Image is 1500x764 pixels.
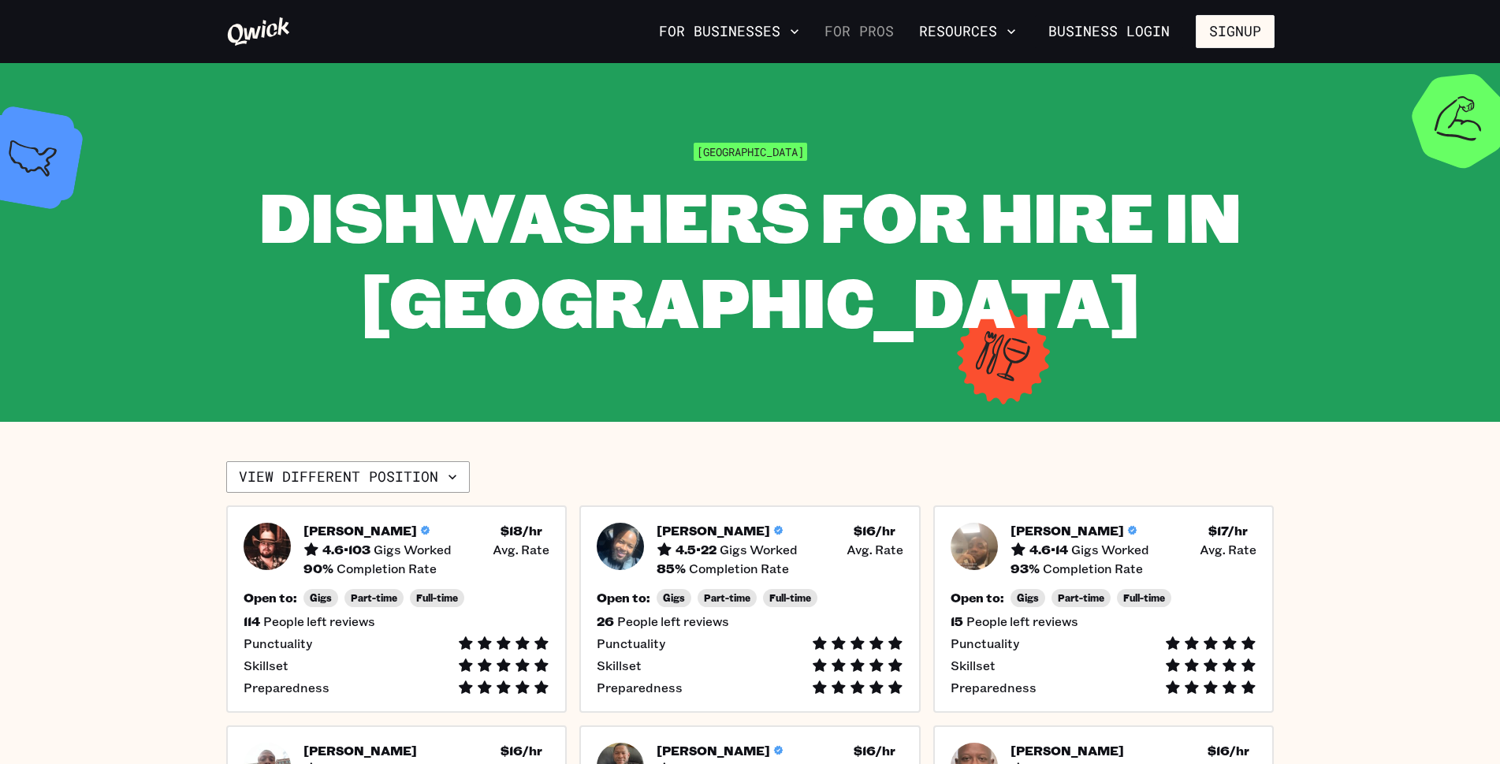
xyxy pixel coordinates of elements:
[416,592,458,604] span: Full-time
[1017,592,1039,604] span: Gigs
[597,523,644,570] img: Pro headshot
[1208,743,1249,758] h5: $ 16 /hr
[657,561,686,576] h5: 85 %
[704,592,750,604] span: Part-time
[951,590,1004,606] h5: Open to:
[933,505,1275,713] button: Pro headshot[PERSON_NAME]4.6•14Gigs Worked$17/hr Avg. Rate93%Completion RateOpen to:GigsPart-time...
[244,680,329,695] span: Preparedness
[657,523,770,539] h5: [PERSON_NAME]
[854,523,895,539] h5: $ 16 /hr
[689,561,789,576] span: Completion Rate
[720,542,798,557] span: Gigs Worked
[951,635,1019,651] span: Punctuality
[244,523,291,570] img: Pro headshot
[676,542,717,557] h5: 4.5 • 22
[913,18,1022,45] button: Resources
[259,170,1241,346] span: Dishwashers for Hire in [GEOGRAPHIC_DATA]
[1208,523,1248,539] h5: $ 17 /hr
[1071,542,1149,557] span: Gigs Worked
[1043,561,1143,576] span: Completion Rate
[1196,15,1275,48] button: Signup
[501,523,542,539] h5: $ 18 /hr
[226,461,470,493] button: View different position
[617,613,729,629] span: People left reviews
[951,680,1037,695] span: Preparedness
[653,18,806,45] button: For Businesses
[337,561,437,576] span: Completion Rate
[597,680,683,695] span: Preparedness
[1011,561,1040,576] h5: 93 %
[1035,15,1183,48] a: Business Login
[966,613,1078,629] span: People left reviews
[854,743,895,758] h5: $ 16 /hr
[322,542,370,557] h5: 4.6 • 103
[1058,592,1104,604] span: Part-time
[374,542,452,557] span: Gigs Worked
[263,613,375,629] span: People left reviews
[1011,743,1124,758] h5: [PERSON_NAME]
[244,590,297,606] h5: Open to:
[244,635,312,651] span: Punctuality
[657,743,770,758] h5: [PERSON_NAME]
[951,523,998,570] img: Pro headshot
[951,613,963,629] h5: 15
[769,592,811,604] span: Full-time
[694,143,807,161] span: [GEOGRAPHIC_DATA]
[597,635,665,651] span: Punctuality
[597,590,650,606] h5: Open to:
[244,613,260,629] h5: 114
[310,592,332,604] span: Gigs
[951,658,996,673] span: Skillset
[1011,523,1124,539] h5: [PERSON_NAME]
[501,743,542,758] h5: $ 16 /hr
[579,505,921,713] button: Pro headshot[PERSON_NAME]4.5•22Gigs Worked$16/hr Avg. Rate85%Completion RateOpen to:GigsPart-time...
[663,592,685,604] span: Gigs
[847,542,903,557] span: Avg. Rate
[244,658,288,673] span: Skillset
[1029,542,1068,557] h5: 4.6 • 14
[818,18,900,45] a: For Pros
[303,561,333,576] h5: 90 %
[351,592,397,604] span: Part-time
[1200,542,1256,557] span: Avg. Rate
[597,613,614,629] h5: 26
[493,542,549,557] span: Avg. Rate
[597,658,642,673] span: Skillset
[1123,592,1165,604] span: Full-time
[303,743,417,758] h5: [PERSON_NAME]
[226,505,568,713] button: Pro headshot[PERSON_NAME]4.6•103Gigs Worked$18/hr Avg. Rate90%Completion RateOpen to:GigsPart-tim...
[303,523,417,539] h5: [PERSON_NAME]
